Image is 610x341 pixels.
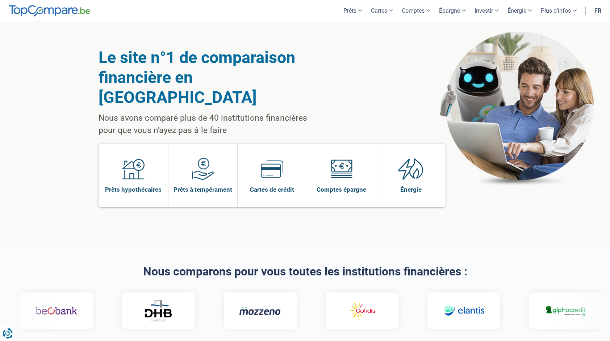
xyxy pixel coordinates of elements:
a: Prêts hypothécaires Prêts hypothécaires [99,144,168,207]
span: Comptes épargne [317,186,366,194]
img: DHB Bank [144,300,173,322]
span: Prêts hypothécaires [105,186,162,194]
a: Comptes épargne Comptes épargne [307,144,376,207]
h2: Nous comparons pour vous toutes les institutions financières : [99,265,511,278]
img: Comptes épargne [330,158,353,180]
a: Énergie Énergie [376,144,446,207]
img: Cartes de crédit [261,158,283,180]
img: Alphacredit [545,304,586,317]
h1: Le site n°1 de comparaison financière en [GEOGRAPHIC_DATA] [99,47,326,107]
img: Elantis [443,300,485,321]
a: Cartes de crédit Cartes de crédit [238,144,307,207]
img: Cofidis [341,300,383,321]
img: TopCompare [9,5,90,17]
span: Énergie [400,186,422,194]
span: Cartes de crédit [250,186,294,194]
img: Prêts hypothécaires [122,158,145,180]
span: Prêts à tempérament [174,186,232,194]
a: Prêts à tempérament Prêts à tempérament [168,144,238,207]
p: Nous avons comparé plus de 40 institutions financières pour que vous n'ayez pas à le faire [99,112,326,137]
img: Mozzeno [239,306,281,315]
img: Énergie [398,158,423,180]
img: Prêts à tempérament [192,158,214,180]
